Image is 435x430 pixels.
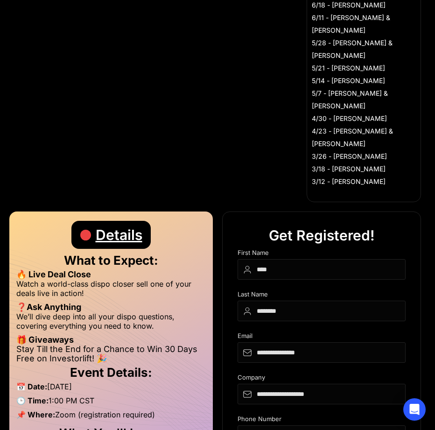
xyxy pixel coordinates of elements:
div: First Name [238,249,406,259]
div: Email [238,332,406,342]
div: Open Intercom Messenger [403,398,426,421]
li: Stay Till the End for a Chance to Win 30 Days Free on Investorlift! 🎉 [16,345,206,363]
li: [DATE] [16,382,206,396]
strong: 📌 Where: [16,410,55,419]
li: 1:00 PM CST [16,396,206,410]
div: Phone Number [238,416,406,425]
strong: What to Expect: [64,253,158,268]
strong: Event Details: [70,365,152,380]
li: Zoom (registration required) [16,410,206,424]
strong: 🕒 Time: [16,396,49,405]
div: Last Name [238,291,406,301]
li: We’ll dive deep into all your dispo questions, covering everything you need to know. [16,312,206,335]
strong: ❓Ask Anything [16,302,81,312]
strong: 🎁 Giveaways [16,335,74,345]
li: Watch a world-class dispo closer sell one of your deals live in action! [16,279,206,303]
div: Company [238,374,406,384]
div: Get Registered! [269,221,375,249]
strong: 🔥 Live Deal Close [16,269,91,279]
strong: 📅 Date: [16,382,47,391]
div: Details [96,221,142,249]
